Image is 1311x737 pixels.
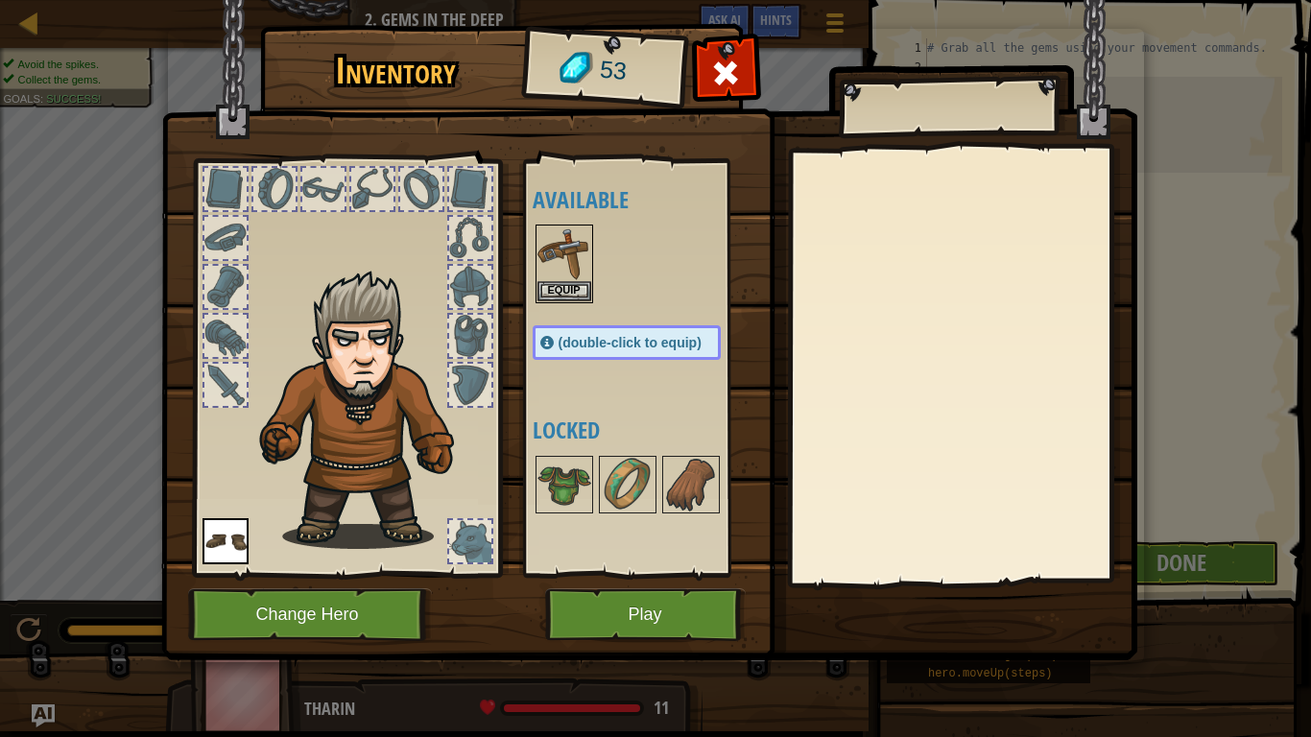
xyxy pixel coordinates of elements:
[274,51,518,91] h1: Inventory
[601,458,655,511] img: portrait.png
[537,458,591,511] img: portrait.png
[664,458,718,511] img: portrait.png
[203,518,249,564] img: portrait.png
[545,588,746,641] button: Play
[598,53,628,89] span: 53
[559,335,702,350] span: (double-click to equip)
[250,270,486,549] img: hair_m2.png
[533,187,759,212] h4: Available
[533,417,759,442] h4: Locked
[537,281,591,301] button: Equip
[188,588,432,641] button: Change Hero
[537,226,591,280] img: portrait.png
